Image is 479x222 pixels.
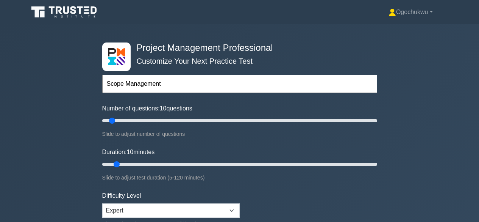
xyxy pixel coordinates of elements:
input: Start typing to filter on topic or concept... [102,75,377,93]
div: Slide to adjust number of questions [102,129,377,139]
label: Number of questions: questions [102,104,192,113]
a: Ogochukwu [370,5,451,20]
div: Slide to adjust test duration (5-120 minutes) [102,173,377,182]
label: Difficulty Level [102,191,141,200]
span: 10 [160,105,167,112]
span: 10 [126,149,133,155]
label: Duration: minutes [102,148,155,157]
h4: Project Management Professional [134,43,340,54]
